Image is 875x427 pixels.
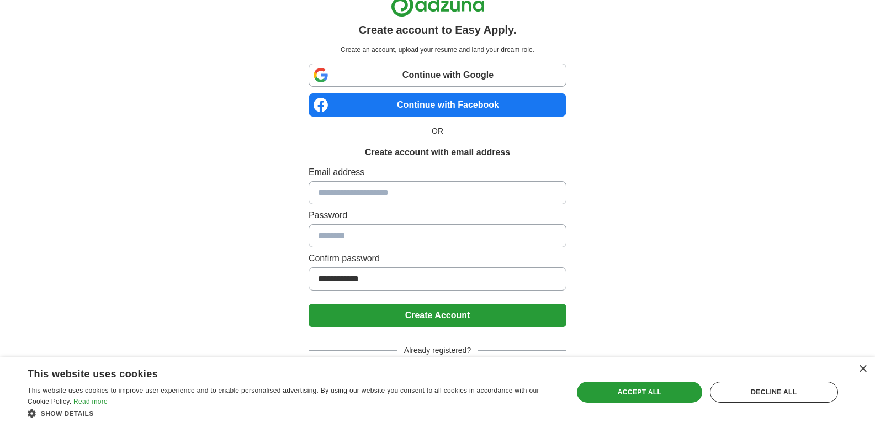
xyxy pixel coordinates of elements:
[710,382,838,403] div: Decline all
[858,365,867,373] div: Close
[309,93,566,117] a: Continue with Facebook
[28,364,529,381] div: This website uses cookies
[73,398,108,405] a: Read more, opens a new window
[309,64,566,87] a: Continue with Google
[309,209,566,222] label: Password
[577,382,702,403] div: Accept all
[309,166,566,179] label: Email address
[41,410,94,418] span: Show details
[397,345,478,356] span: Already registered?
[365,146,510,159] h1: Create account with email address
[28,387,539,405] span: This website uses cookies to improve user experience and to enable personalised advertising. By u...
[309,252,566,265] label: Confirm password
[28,408,557,419] div: Show details
[359,22,517,38] h1: Create account to Easy Apply.
[309,304,566,327] button: Create Account
[311,45,564,55] p: Create an account, upload your resume and land your dream role.
[425,125,450,137] span: OR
